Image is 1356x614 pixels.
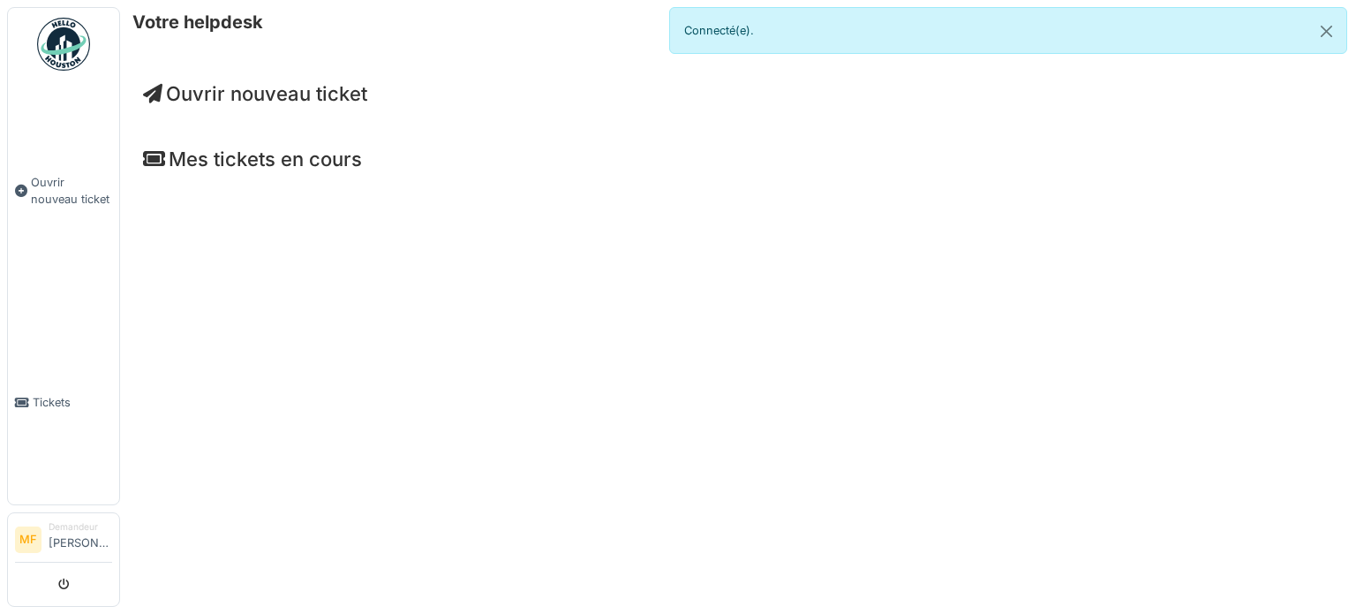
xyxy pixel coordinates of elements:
[8,80,119,301] a: Ouvrir nouveau ticket
[37,18,90,71] img: Badge_color-CXgf-gQk.svg
[15,527,41,553] li: MF
[143,148,1333,171] h4: Mes tickets en cours
[15,520,112,563] a: MF Demandeur[PERSON_NAME]
[1307,8,1346,55] button: Close
[49,520,112,558] li: [PERSON_NAME]
[143,82,367,105] a: Ouvrir nouveau ticket
[132,11,263,33] h6: Votre helpdesk
[31,174,112,208] span: Ouvrir nouveau ticket
[33,394,112,411] span: Tickets
[669,7,1347,54] div: Connecté(e).
[8,301,119,505] a: Tickets
[49,520,112,534] div: Demandeur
